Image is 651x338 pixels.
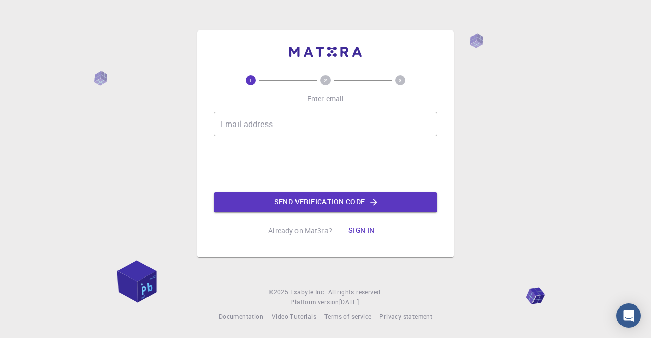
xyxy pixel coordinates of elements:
[616,303,641,328] div: Open Intercom Messenger
[248,144,403,184] iframe: reCAPTCHA
[324,312,371,322] a: Terms of service
[340,221,383,241] button: Sign in
[272,312,316,322] a: Video Tutorials
[307,94,344,104] p: Enter email
[339,297,361,308] a: [DATE].
[219,312,263,322] a: Documentation
[290,288,326,296] span: Exabyte Inc.
[268,226,332,236] p: Already on Mat3ra?
[324,312,371,320] span: Terms of service
[249,77,252,84] text: 1
[290,297,339,308] span: Platform version
[379,312,432,320] span: Privacy statement
[219,312,263,320] span: Documentation
[324,77,327,84] text: 2
[379,312,432,322] a: Privacy statement
[272,312,316,320] span: Video Tutorials
[214,192,437,212] button: Send verification code
[269,287,290,297] span: © 2025
[290,287,326,297] a: Exabyte Inc.
[339,298,361,306] span: [DATE] .
[399,77,402,84] text: 3
[328,287,382,297] span: All rights reserved.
